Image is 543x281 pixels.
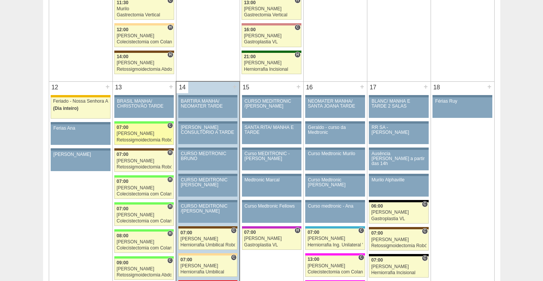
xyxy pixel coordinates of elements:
[308,257,319,262] span: 13:00
[114,97,174,118] a: BRASIL MANHÃ/ CHRISTOVÃO TARDE
[244,40,299,44] div: Gastroplastia VL
[178,200,237,202] div: Key: Aviso
[308,178,362,187] div: Curso Medtronic [PERSON_NAME]
[51,151,110,171] a: [PERSON_NAME]
[114,151,174,172] a: H 07:00 [PERSON_NAME] Retossigmoidectomia Robótica
[113,82,125,93] div: 13
[305,97,365,118] a: NEOMATER MANHÃ/ SANTA JOANA TARDE
[244,67,299,72] div: Herniorrafia Incisional
[178,124,237,144] a: [PERSON_NAME] CONSULTÓRIO A TARDE
[167,149,173,156] span: Hospital
[178,253,237,256] div: Key: Bartira
[242,150,301,170] a: Curso MEDITRONIC - [PERSON_NAME]
[114,51,174,53] div: Key: Santa Joana
[305,256,365,277] a: C 13:00 [PERSON_NAME] Colecistectomia com Colangiografia VL
[178,176,237,197] a: CURSO MEDITRONIC [PERSON_NAME]
[114,205,174,226] a: H 07:00 [PERSON_NAME] Colecistectomia com Colangiografia VL
[117,159,171,164] div: [PERSON_NAME]
[371,210,426,215] div: [PERSON_NAME]
[117,40,172,44] div: Colecistectomia com Colangiografia VL
[358,227,364,233] span: Consultório
[369,174,428,176] div: Key: Aviso
[369,97,428,118] a: BLANC/ MANHÃ E TARDE 2 SALAS
[114,121,174,124] div: Key: Brasil
[53,152,108,157] div: [PERSON_NAME]
[181,264,235,268] div: [PERSON_NAME]
[49,82,61,93] div: 12
[308,230,319,235] span: 07:00
[371,257,383,263] span: 07:00
[305,95,365,97] div: Key: Aviso
[51,122,110,124] div: Key: Aviso
[231,254,237,260] span: Consultório
[242,25,301,47] a: C 16:00 [PERSON_NAME] Gastroplastia VL
[117,165,171,170] div: Retossigmoidectomia Robótica
[242,174,301,176] div: Key: Aviso
[167,24,173,30] span: Hospital
[181,270,235,275] div: Herniorrafia Umbilical
[117,67,172,72] div: Retossigmoidectomia Abdominal VL
[117,125,128,130] span: 07:00
[305,121,365,124] div: Key: Aviso
[295,227,300,233] span: Hospital
[117,27,128,32] span: 12:00
[167,257,173,264] span: Consultório
[371,230,383,236] span: 07:00
[53,106,78,111] span: (Dia inteiro)
[117,186,171,191] div: [PERSON_NAME]
[245,178,299,183] div: Medtronic Marcal
[431,82,443,93] div: 18
[371,270,426,275] div: Herniorrafia Incisional
[117,60,172,65] div: [PERSON_NAME]
[114,95,174,97] div: Key: Aviso
[117,131,171,136] div: [PERSON_NAME]
[178,150,237,170] a: CURSO MEDTRONIC BRUNO
[242,95,301,97] div: Key: Aviso
[305,253,365,256] div: Key: Pro Matre
[181,99,235,109] div: BARTIRA MANHÃ/ NEOMATER TARDE
[305,229,365,250] a: C 07:00 [PERSON_NAME] Herniorrafia Ing. Unilateral VL
[178,226,237,229] div: Key: Santa Joana
[167,52,173,58] span: Hospital
[423,82,429,92] div: +
[181,178,235,187] div: CURSO MEDITRONIC [PERSON_NAME]
[358,254,364,260] span: Consultório
[435,99,490,104] div: Férias Ruy
[51,95,110,97] div: Key: Feriado
[244,27,256,32] span: 16:00
[371,216,426,221] div: Gastroplastia VL
[308,204,362,209] div: Curso medtronic - Ana
[114,148,174,151] div: Key: Santa Joana
[117,54,128,59] span: 14:00
[117,273,171,278] div: Retossigmoidectomia Abdominal
[432,97,492,118] a: Férias Ruy
[305,226,365,229] div: Key: Neomater
[114,178,174,199] a: H 07:00 [PERSON_NAME] Colecistectomia com Colangiografia VL
[244,13,299,17] div: Gastrectomia Vertical
[117,138,171,143] div: Retossigmoidectomia Robótica
[178,95,237,97] div: Key: Aviso
[242,229,301,250] a: H 07:00 [PERSON_NAME] Gastroplastia VL
[117,206,128,211] span: 07:00
[369,121,428,124] div: Key: Aviso
[367,82,379,93] div: 17
[369,124,428,144] a: RR SA - [PERSON_NAME]
[371,203,383,209] span: 06:00
[304,82,316,93] div: 16
[242,23,301,25] div: Key: Santa Helena
[117,6,172,11] div: Murilo
[53,126,108,131] div: Ferias Ana
[422,201,428,207] span: Consultório
[117,246,171,251] div: Colecistectomia com Colangiografia VL
[305,174,365,176] div: Key: Aviso
[305,202,365,223] a: Curso medtronic - Ana
[244,236,299,241] div: [PERSON_NAME]
[181,243,235,248] div: Herniorrafia Umbilical Robótica
[178,148,237,150] div: Key: Aviso
[371,237,426,242] div: [PERSON_NAME]
[176,82,188,93] div: 14
[242,148,301,150] div: Key: Aviso
[369,200,428,202] div: Key: Blanc
[114,175,174,178] div: Key: Brasil
[114,232,174,253] a: H 08:00 [PERSON_NAME] Colecistectomia com Colangiografia VL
